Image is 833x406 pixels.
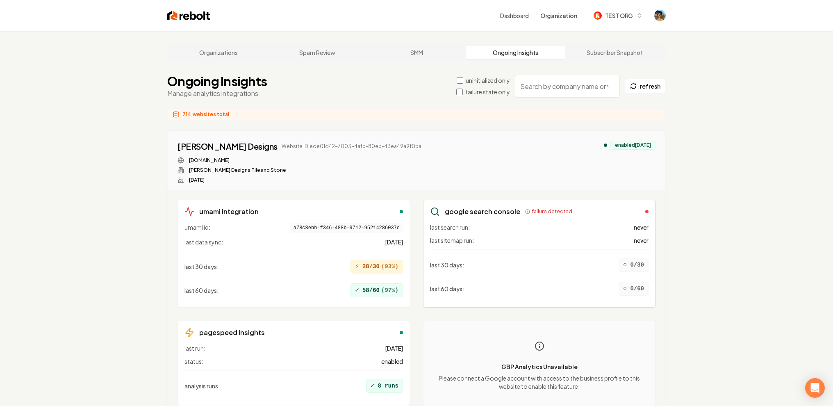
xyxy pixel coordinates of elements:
div: 58/60 [350,283,403,297]
div: enabled [400,210,403,213]
span: status: [184,357,203,365]
div: Open Intercom Messenger [805,378,825,398]
label: uninitialized only [466,76,510,84]
h3: google search console [445,207,520,217]
span: [DATE] [385,344,403,352]
span: last search run: [430,223,470,231]
span: last sitemap run: [430,236,474,244]
a: [PERSON_NAME] Designs [178,141,278,152]
span: never [634,236,649,244]
span: TEST ORG [605,11,633,20]
p: GBP Analytics Unavailable [430,363,649,371]
img: Rebolt Logo [167,10,210,21]
span: ⚡ [355,262,359,271]
div: enabled [DATE] [610,141,655,150]
div: analytics enabled [604,144,607,147]
span: ( 93 %) [381,262,398,271]
span: ✓ [355,285,359,295]
h3: pagespeed insights [199,328,265,338]
h3: umami integration [199,207,259,217]
div: Website [178,157,421,164]
span: last 30 days : [430,261,464,269]
label: failure state only [465,88,510,96]
div: enabled [400,331,403,334]
span: ○ [623,260,627,270]
span: analysis runs : [184,382,220,390]
span: last 30 days : [184,262,219,271]
img: TEST ORG [594,11,602,20]
div: failed [645,210,649,213]
span: enabled [381,357,403,365]
a: Organizations [169,46,268,59]
div: 28/30 [350,260,403,274]
a: Dashboard [500,11,529,20]
span: websites total [193,111,229,118]
a: [DOMAIN_NAME] [189,157,230,164]
button: refresh [625,79,666,94]
span: ✓ [371,381,375,391]
div: 0/30 [619,258,649,272]
span: 714 [182,111,191,118]
span: ( 97 %) [381,286,398,294]
span: last data sync: [184,238,223,246]
p: Please connect a Google account with access to the business profile to this website to enable thi... [430,374,649,390]
img: Aditya Nair [654,10,666,21]
span: last 60 days : [430,285,464,293]
a: Ongoing Insights [466,46,565,59]
span: last run: [184,344,205,352]
a: Subscriber Snapshot [565,46,664,59]
a: SMM [367,46,466,59]
button: Organization [535,8,582,23]
span: [DATE] [385,238,403,246]
span: last 60 days : [184,286,219,294]
button: Open user button [654,10,666,21]
span: Website ID: ede01d42-7003-4afb-80eb-43ea49a9f0ba [282,143,421,150]
div: 8 runs [366,379,403,393]
span: failure detected [532,208,572,215]
span: a78c8ebb-f346-488b-9712-95214286037c [290,223,403,233]
input: Search by company name or website ID [515,75,620,98]
div: 0/60 [619,282,649,296]
h1: Ongoing Insights [167,74,267,89]
p: Manage analytics integrations [167,89,267,98]
span: never [634,223,649,231]
a: Spam Review [268,46,367,59]
span: umami id: [184,223,210,233]
span: ○ [623,284,627,294]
